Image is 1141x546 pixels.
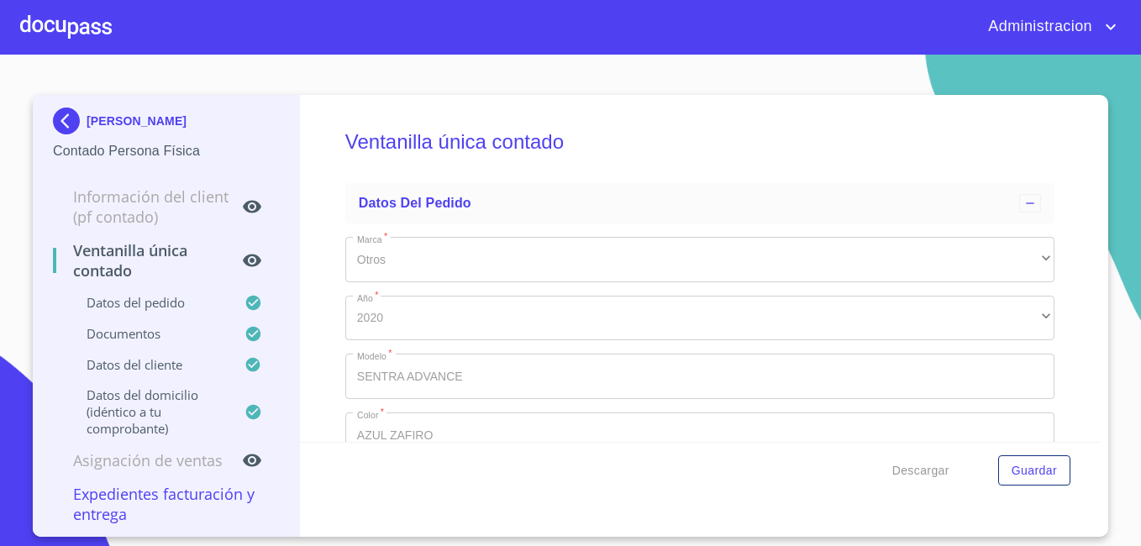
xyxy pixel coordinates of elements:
[53,294,244,311] p: Datos del pedido
[345,183,1054,223] div: Datos del pedido
[975,13,1121,40] button: account of current user
[53,484,279,524] p: Expedientes Facturación y Entrega
[345,296,1054,341] div: 2020
[1012,460,1057,481] span: Guardar
[53,450,242,470] p: Asignación de Ventas
[892,460,949,481] span: Descargar
[53,141,279,161] p: Contado Persona Física
[53,108,87,134] img: Docupass spot blue
[345,108,1054,176] h5: Ventanilla única contado
[53,240,242,281] p: Ventanilla única contado
[53,108,279,141] div: [PERSON_NAME]
[345,237,1054,282] div: Otros
[53,186,242,227] p: Información del Client (PF contado)
[886,455,956,486] button: Descargar
[53,386,244,437] p: Datos del domicilio (idéntico a tu comprobante)
[975,13,1101,40] span: Administracion
[359,196,471,210] span: Datos del pedido
[53,325,244,342] p: Documentos
[87,114,187,128] p: [PERSON_NAME]
[998,455,1070,486] button: Guardar
[53,356,244,373] p: Datos del cliente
